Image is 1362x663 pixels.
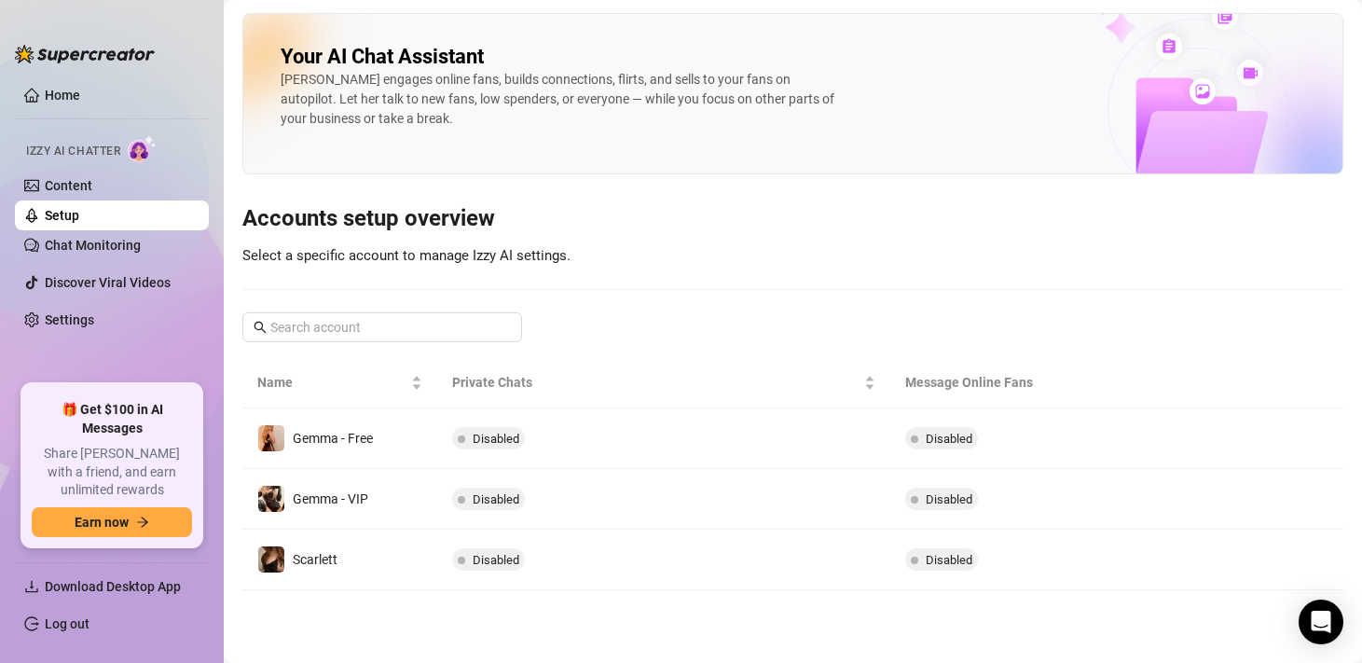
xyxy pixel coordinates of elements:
img: logo-BBDzfeDw.svg [15,45,155,63]
span: Disabled [926,553,972,567]
th: Message Online Fans [890,357,1192,408]
span: Disabled [473,553,519,567]
button: Earn nowarrow-right [32,507,192,537]
h3: Accounts setup overview [242,204,1343,234]
a: Home [45,88,80,103]
span: Disabled [473,432,519,446]
a: Chat Monitoring [45,238,141,253]
img: Gemma - Free [258,425,284,451]
span: Disabled [473,492,519,506]
span: Private Chats [452,372,860,393]
img: AI Chatter [128,135,157,162]
div: Open Intercom Messenger [1299,600,1343,644]
img: Gemma - VIP [258,486,284,512]
span: Scarlett [293,552,337,567]
span: Select a specific account to manage Izzy AI settings. [242,247,571,264]
span: Name [257,372,407,393]
span: Share [PERSON_NAME] with a friend, and earn unlimited rewards [32,445,192,500]
span: Disabled [926,492,972,506]
span: Gemma - VIP [293,491,368,506]
span: download [24,579,39,594]
a: Settings [45,312,94,327]
a: Discover Viral Videos [45,275,171,290]
span: search [254,321,267,334]
span: Disabled [926,432,972,446]
a: Setup [45,208,79,223]
span: arrow-right [136,516,149,529]
span: Download Desktop App [45,579,181,594]
span: Izzy AI Chatter [26,143,120,160]
input: Search account [270,317,496,338]
a: Log out [45,616,89,631]
div: [PERSON_NAME] engages online fans, builds connections, flirts, and sells to your fans on autopilo... [281,70,840,129]
th: Private Chats [437,357,890,408]
img: Scarlett [258,546,284,573]
span: Gemma - Free [293,431,373,446]
th: Name [242,357,437,408]
span: Earn now [75,515,129,530]
a: Content [45,178,92,193]
h2: Your AI Chat Assistant [281,44,484,70]
span: 🎁 Get $100 in AI Messages [32,401,192,437]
